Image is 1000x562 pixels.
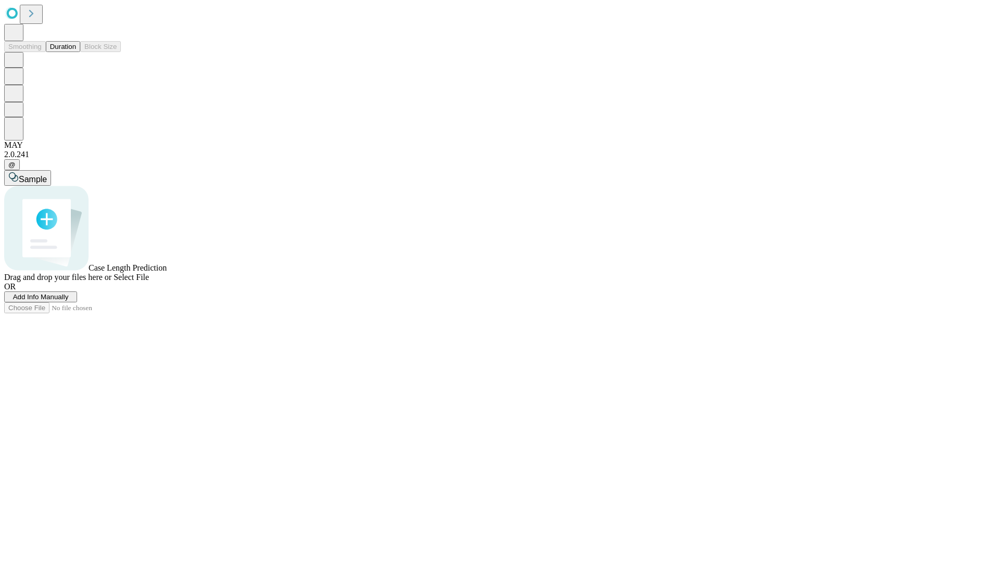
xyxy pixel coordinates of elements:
[4,140,996,150] div: MAY
[4,291,77,302] button: Add Info Manually
[114,273,149,282] span: Select File
[46,41,80,52] button: Duration
[4,282,16,291] span: OR
[4,150,996,159] div: 2.0.241
[13,293,69,301] span: Add Info Manually
[89,263,167,272] span: Case Length Prediction
[8,161,16,169] span: @
[19,175,47,184] span: Sample
[4,170,51,186] button: Sample
[4,41,46,52] button: Smoothing
[4,273,111,282] span: Drag and drop your files here or
[80,41,121,52] button: Block Size
[4,159,20,170] button: @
